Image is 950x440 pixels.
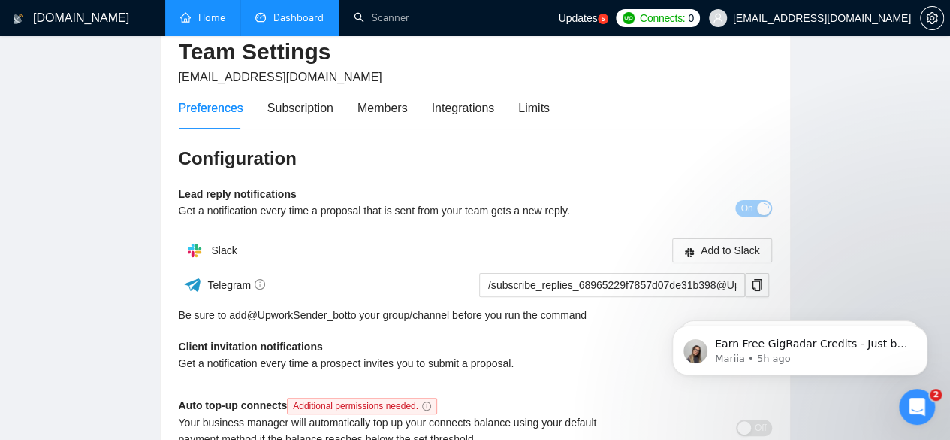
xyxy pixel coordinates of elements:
span: 0 [688,10,694,26]
div: Integrations [432,99,495,117]
span: Add to Slack [701,242,760,259]
div: Get a notification every time a proposal that is sent from your team gets a new reply. [179,202,624,219]
div: Limits [518,99,550,117]
img: logo [13,7,23,31]
div: Preferences [179,99,243,117]
div: Get a notification every time a prospect invites you to submit a proposal. [179,355,624,372]
img: ww3wtPAAAAAElFTkSuQmCC [183,275,202,294]
a: searchScanner [354,11,409,24]
span: loading [757,202,770,215]
span: info-circle [255,279,265,290]
iframe: Intercom live chat [899,389,935,425]
span: slack [684,247,695,258]
img: upwork-logo.png [623,12,635,24]
span: [EMAIL_ADDRESS][DOMAIN_NAME] [179,71,382,83]
div: Members [357,99,408,117]
button: setting [920,6,944,30]
button: copy [745,273,769,297]
span: On [740,200,752,217]
span: Connects: [640,10,685,26]
span: copy [746,279,768,291]
a: @UpworkSender_bot [247,307,348,323]
a: 5 [598,14,608,24]
b: Auto top-up connects [179,399,443,411]
a: homeHome [180,11,225,24]
button: slackAdd to Slack [672,238,772,262]
span: setting [921,12,943,24]
span: Updates [558,12,597,24]
div: Be sure to add to your group/channel before you run the command [179,307,772,323]
b: Client invitation notifications [179,341,323,353]
iframe: Intercom notifications message [650,294,950,399]
a: setting [920,12,944,24]
a: dashboardDashboard [255,11,324,24]
div: Subscription [267,99,333,117]
span: Additional permissions needed. [287,398,437,414]
text: 5 [601,16,605,23]
h3: Configuration [179,147,772,171]
h2: Team Settings [179,37,772,68]
b: Lead reply notifications [179,188,297,200]
span: Telegram [207,279,265,291]
span: 2 [930,389,942,401]
img: hpQkSZIkSZIkSZIkSZIkSZIkSZIkSZIkSZIkSZIkSZIkSZIkSZIkSZIkSZIkSZIkSZIkSZIkSZIkSZIkSZIkSZIkSZIkSZIkS... [179,235,210,266]
span: Off [755,420,767,436]
span: info-circle [422,402,431,411]
span: Slack [211,244,237,256]
span: user [713,13,723,23]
